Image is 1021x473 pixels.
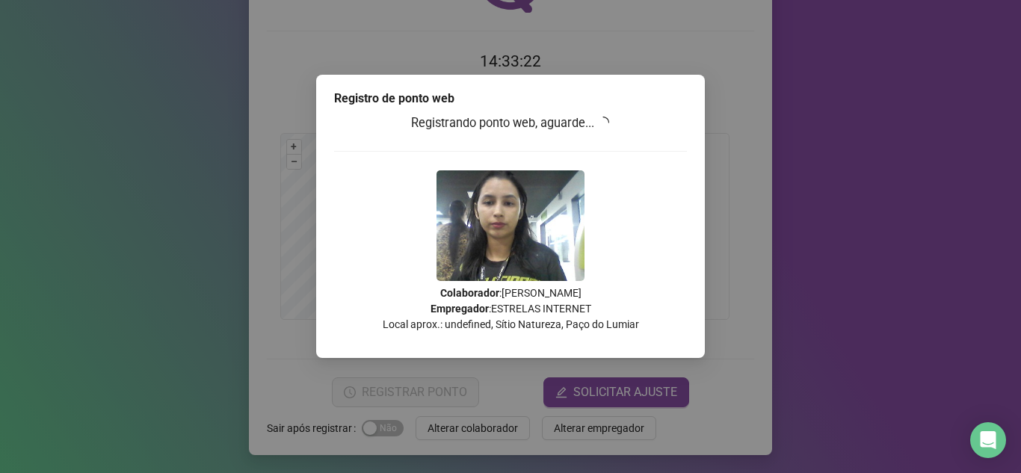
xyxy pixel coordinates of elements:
[970,422,1006,458] div: Open Intercom Messenger
[431,303,489,315] strong: Empregador
[437,170,584,281] img: 2Q==
[334,90,687,108] div: Registro de ponto web
[334,114,687,133] h3: Registrando ponto web, aguarde...
[597,116,611,129] span: loading
[334,285,687,333] p: : [PERSON_NAME] : ESTRELAS INTERNET Local aprox.: undefined, Sítio Natureza, Paço do Lumiar
[440,287,499,299] strong: Colaborador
